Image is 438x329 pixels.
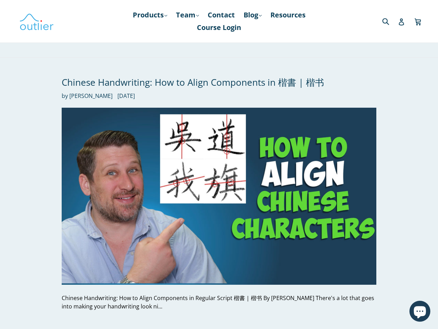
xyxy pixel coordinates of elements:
a: Course Login [193,21,245,34]
a: Resources [267,9,309,21]
inbox-online-store-chat: Shopify online store chat [407,301,432,323]
img: Outlier Linguistics [19,11,54,31]
a: Contact [204,9,238,21]
img: Chinese Handwriting: How to Align Components in 楷書 | 楷书 [62,108,376,285]
time: [DATE] [117,92,135,100]
a: Team [172,9,202,21]
a: Chinese Handwriting: How to Align Components in 楷書 | 楷书 [62,76,324,89]
input: Search [381,14,400,28]
a: Products [129,9,171,21]
div: Chinese Handwriting: How to Align Components in Regular Script 楷書 | 楷书 By [PERSON_NAME] There's a... [62,294,376,311]
a: Blog [240,9,265,21]
span: by [PERSON_NAME] [62,92,113,100]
